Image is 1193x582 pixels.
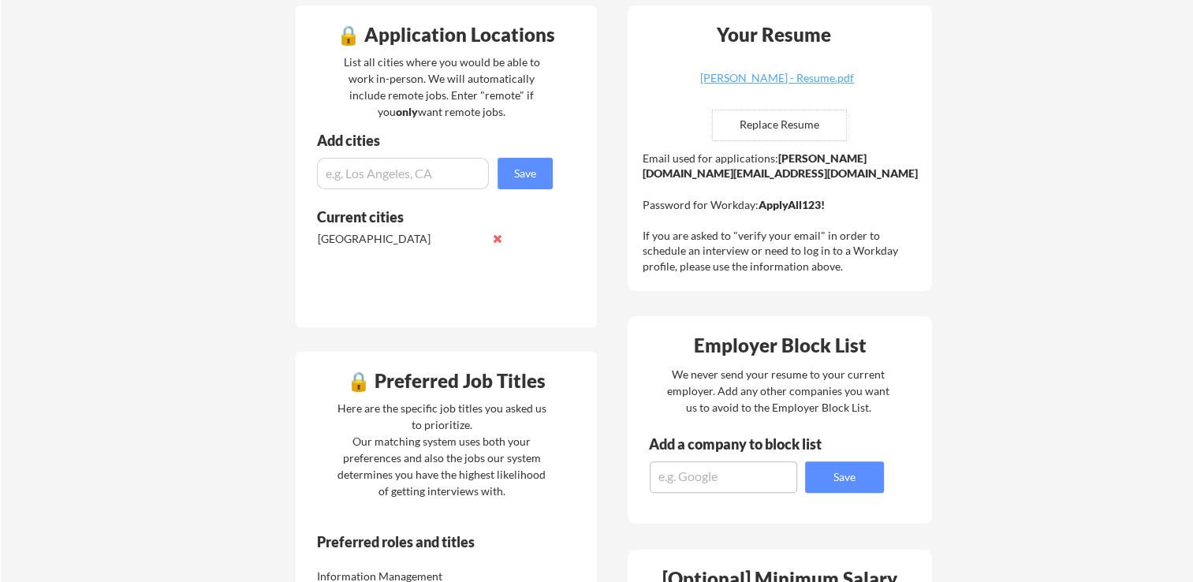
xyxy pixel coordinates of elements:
div: List all cities where you would be able to work in-person. We will automatically include remote j... [334,54,550,120]
div: 🔒 Application Locations [300,25,593,44]
strong: ApplyAll123! [759,198,825,211]
button: Save [498,158,553,189]
div: Employer Block List [634,336,927,355]
input: e.g. Los Angeles, CA [317,158,489,189]
div: Current cities [317,210,535,224]
strong: only [396,105,418,118]
div: We never send your resume to your current employer. Add any other companies you want us to avoid ... [666,366,891,416]
div: Here are the specific job titles you asked us to prioritize. Our matching system uses both your p... [334,400,550,499]
div: [GEOGRAPHIC_DATA] [318,231,484,247]
div: Your Resume [696,25,852,44]
div: [PERSON_NAME] - Resume.pdf [684,73,871,84]
div: Preferred roles and titles [317,535,531,549]
div: Email used for applications: Password for Workday: If you are asked to "verify your email" in ord... [643,151,921,274]
a: [PERSON_NAME] - Resume.pdf [684,73,871,97]
div: Add a company to block list [649,437,846,451]
div: 🔒 Preferred Job Titles [300,371,593,390]
strong: [PERSON_NAME][DOMAIN_NAME][EMAIL_ADDRESS][DOMAIN_NAME] [643,151,918,181]
button: Save [805,461,884,493]
div: Add cities [317,133,557,147]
